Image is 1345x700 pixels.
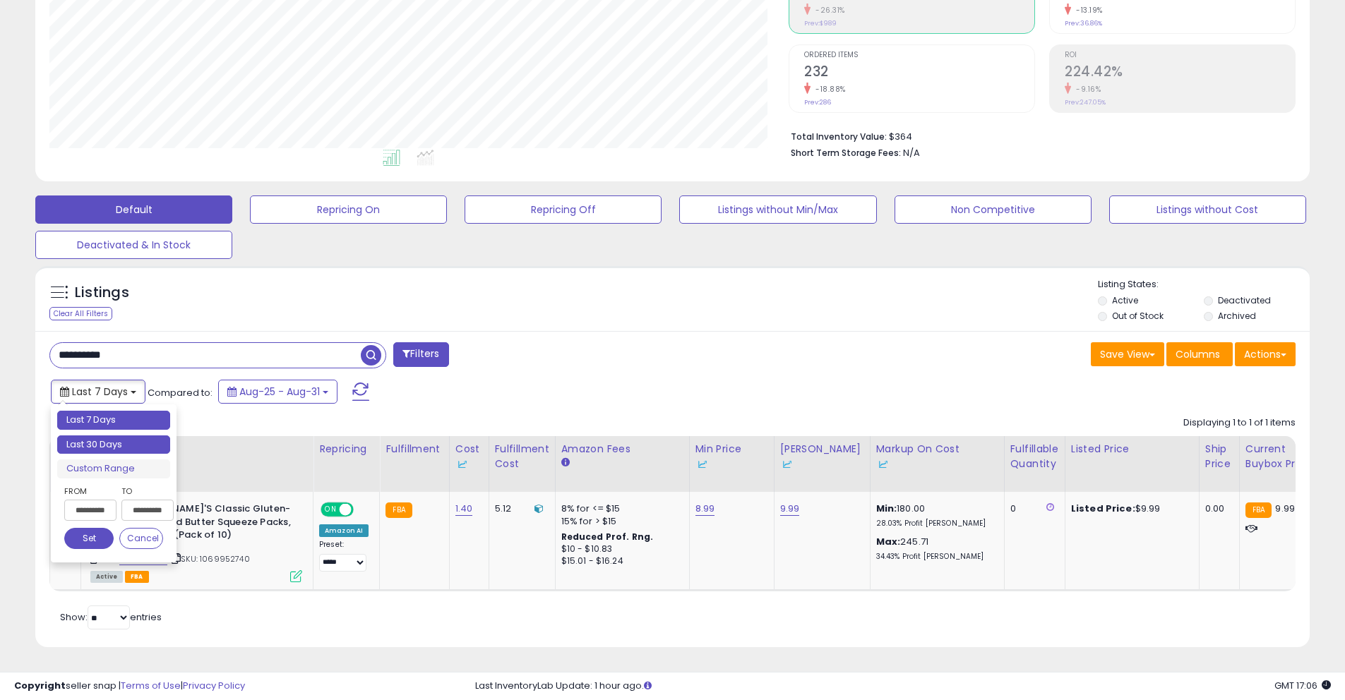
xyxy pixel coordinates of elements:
[60,610,162,624] span: Show: entries
[804,98,831,107] small: Prev: 286
[1166,342,1233,366] button: Columns
[876,457,890,471] img: InventoryLab Logo
[393,342,448,367] button: Filters
[455,457,470,471] img: InventoryLab Logo
[75,283,129,303] h5: Listings
[49,307,112,320] div: Clear All Filters
[780,502,800,516] a: 9.99
[1065,98,1106,107] small: Prev: 247.05%
[1274,679,1331,692] span: 2025-09-8 17:06 GMT
[1071,84,1101,95] small: -9.16%
[239,385,320,399] span: Aug-25 - Aug-31
[870,436,1004,492] th: The percentage added to the cost of goods (COGS) that forms the calculator for Min & Max prices.
[352,504,374,516] span: OFF
[1218,294,1271,306] label: Deactivated
[876,552,993,562] p: 34.43% Profit [PERSON_NAME]
[455,457,483,471] div: Some or all of the values in this column are provided from Inventory Lab.
[322,504,340,516] span: ON
[1071,502,1135,515] b: Listed Price:
[14,680,245,693] div: seller snap | |
[319,524,369,537] div: Amazon AI
[455,502,473,516] a: 1.40
[1065,19,1102,28] small: Prev: 36.86%
[876,502,897,515] b: Min:
[903,146,920,159] span: N/A
[87,442,307,457] div: Title
[876,502,993,529] div: 180.00
[385,502,412,518] small: FBA
[1065,64,1295,83] h2: 224.42%
[57,459,170,478] li: Custom Range
[250,195,447,224] button: Repricing On
[561,457,570,469] small: Amazon Fees.
[455,442,483,471] div: Cost
[465,195,662,224] button: Repricing Off
[14,679,66,692] strong: Copyright
[218,380,337,404] button: Aug-25 - Aug-31
[495,502,544,515] div: 5.12
[780,442,864,471] div: [PERSON_NAME]
[1112,310,1164,322] label: Out of Stock
[895,195,1092,224] button: Non Competitive
[1245,502,1272,518] small: FBA
[876,519,993,529] p: 28.03% Profit [PERSON_NAME]
[876,442,998,471] div: Markup on Cost
[1205,502,1229,515] div: 0.00
[121,679,181,692] a: Terms of Use
[35,231,232,259] button: Deactivated & In Stock
[811,5,845,16] small: -26.31%
[495,442,549,471] div: Fulfillment Cost
[804,64,1034,83] h2: 232
[121,484,163,498] label: To
[791,127,1285,144] li: $364
[1275,502,1295,515] span: 9.99
[1176,347,1220,361] span: Columns
[561,555,679,567] div: $15.01 - $16.24
[64,528,114,549] button: Set
[876,457,998,471] div: Some or all of the values in this column are provided from Inventory Lab.
[475,680,1331,693] div: Last InventoryLab Update: 1 hour ago.
[148,386,213,399] span: Compared to:
[695,457,768,471] div: Some or all of the values in this column are provided from Inventory Lab.
[1112,294,1138,306] label: Active
[561,531,654,543] b: Reduced Prof. Rng.
[90,571,123,583] span: All listings currently available for purchase on Amazon
[780,457,794,471] img: InventoryLab Logo
[72,385,128,399] span: Last 7 Days
[876,536,993,562] div: 245.71
[804,52,1034,59] span: Ordered Items
[1071,442,1193,457] div: Listed Price
[804,19,837,28] small: Prev: $989
[561,442,683,457] div: Amazon Fees
[679,195,876,224] button: Listings without Min/Max
[169,553,250,565] span: | SKU: 1069952740
[1010,442,1059,471] div: Fulfillable Quantity
[791,131,887,143] b: Total Inventory Value:
[385,442,443,457] div: Fulfillment
[561,543,679,555] div: $10 - $10.83
[695,502,715,516] a: 8.99
[125,571,149,583] span: FBA
[35,195,232,224] button: Default
[319,540,369,572] div: Preset:
[1235,342,1296,366] button: Actions
[561,502,679,515] div: 8% for <= $15
[780,457,864,471] div: Some or all of the values in this column are provided from Inventory Lab.
[51,380,145,404] button: Last 7 Days
[1218,310,1256,322] label: Archived
[122,502,294,545] b: [PERSON_NAME]'S Classic Gluten-Free Almond Butter Squeeze Packs, 1.15 Ounce (Pack of 10)
[119,528,163,549] button: Cancel
[64,484,114,498] label: From
[1071,5,1103,16] small: -13.19%
[1205,442,1233,471] div: Ship Price
[183,679,245,692] a: Privacy Policy
[1065,52,1295,59] span: ROI
[1010,502,1054,515] div: 0
[791,147,901,159] b: Short Term Storage Fees:
[1183,416,1296,430] div: Displaying 1 to 1 of 1 items
[811,84,846,95] small: -18.88%
[1098,278,1310,291] p: Listing States:
[57,411,170,430] li: Last 7 Days
[695,442,768,471] div: Min Price
[1109,195,1306,224] button: Listings without Cost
